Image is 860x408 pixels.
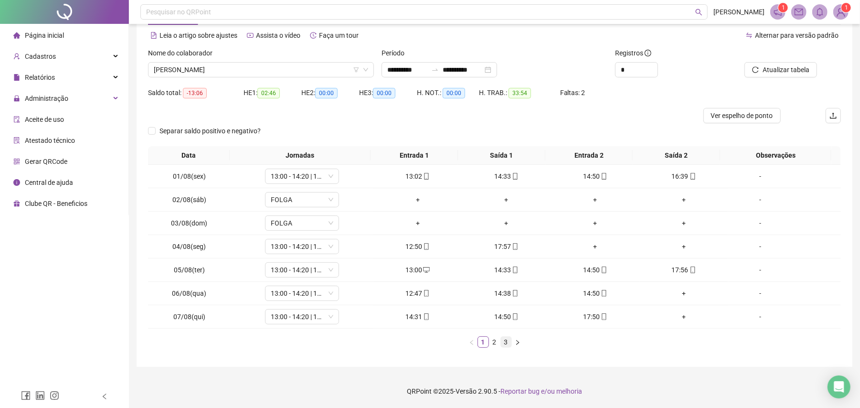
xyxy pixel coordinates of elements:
span: 13:00 - 14:20 | 14:40 - 17:30 [271,310,333,324]
button: Atualizar tabela [744,62,817,77]
span: mobile [422,243,430,250]
li: Página anterior [466,336,478,348]
div: HE 3: [359,87,417,98]
button: left [466,336,478,348]
div: 14:50 [554,171,636,182]
span: mobile [511,313,519,320]
span: gift [13,200,20,207]
div: 17:57 [466,241,547,252]
span: right [515,340,520,345]
span: to [431,66,439,74]
span: Relatórios [25,74,55,81]
span: linkedin [35,391,45,400]
div: 14:50 [466,311,547,322]
th: Saída 2 [633,146,720,165]
span: mobile [689,267,696,273]
th: Saída 1 [458,146,545,165]
div: - [732,171,788,182]
span: facebook [21,391,31,400]
span: 07/08(qui) [173,313,205,321]
span: solution [13,137,20,144]
span: swap-right [431,66,439,74]
span: 04/08(seg) [173,243,206,250]
div: 14:50 [554,288,636,299]
span: youtube [247,32,254,39]
span: Cadastros [25,53,56,60]
span: 1 [845,4,848,11]
span: 13:00 - 14:20 | 14:40 - 17:30 [271,263,333,277]
span: down [328,314,334,320]
div: 17:56 [643,265,724,275]
span: down [328,220,334,226]
span: 13:00 - 14:20 | 14:40 - 17:30 [271,239,333,254]
span: mobile [511,243,519,250]
div: + [643,194,724,205]
span: filter [353,67,359,73]
span: mail [795,8,803,16]
li: 3 [500,336,512,348]
span: 13:00 - 14:20 | 14:40 - 16:30 [271,169,333,183]
div: 14:31 [377,311,458,322]
div: - [732,218,788,228]
div: + [643,218,724,228]
sup: Atualize o seu contato no menu Meus Dados [841,3,851,12]
a: 2 [489,337,500,347]
label: Período [382,48,411,58]
span: Leia o artigo sobre ajustes [159,32,237,39]
span: Versão [456,387,477,395]
span: 02:46 [257,88,280,98]
span: mobile [689,173,696,180]
div: - [732,194,788,205]
span: down [328,244,334,249]
div: - [732,288,788,299]
span: Administração [25,95,68,102]
span: history [310,32,317,39]
div: + [554,218,636,228]
span: Gerar QRCode [25,158,67,165]
span: Central de ajuda [25,179,73,186]
span: instagram [50,391,59,400]
span: 00:00 [443,88,465,98]
span: down [328,173,334,179]
span: Página inicial [25,32,64,39]
span: mobile [600,267,607,273]
span: mobile [600,290,607,297]
th: Observações [720,146,831,165]
span: user-add [13,53,20,60]
span: Separar saldo positivo e negativo? [156,126,265,136]
span: Faltas: 2 [560,89,585,97]
div: 17:50 [554,311,636,322]
div: 14:50 [554,265,636,275]
span: upload [829,112,837,119]
span: Atestado técnico [25,137,75,144]
div: HE 1: [244,87,301,98]
span: Faça um tour [319,32,359,39]
span: [PERSON_NAME] [713,7,764,17]
div: 14:33 [466,171,547,182]
span: mobile [600,173,607,180]
span: down [328,197,334,203]
span: Registros [615,48,651,58]
div: H. TRAB.: [479,87,560,98]
div: + [643,241,724,252]
span: 02/08(sáb) [172,196,206,204]
span: file [13,74,20,81]
div: 12:50 [377,241,458,252]
span: info-circle [645,50,651,56]
button: right [512,336,523,348]
div: + [643,311,724,322]
span: file-text [150,32,157,39]
th: Entrada 1 [371,146,458,165]
span: 01/08(sex) [173,172,206,180]
span: mobile [422,173,430,180]
span: qrcode [13,158,20,165]
span: 1 [782,4,785,11]
span: swap [746,32,753,39]
span: down [328,290,334,296]
div: + [466,194,547,205]
div: + [466,218,547,228]
span: Ver espelho de ponto [711,110,773,121]
div: + [554,194,636,205]
a: 1 [478,337,488,347]
div: HE 2: [301,87,359,98]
